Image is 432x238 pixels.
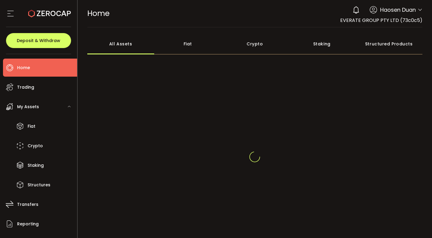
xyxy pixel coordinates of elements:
span: Structures [28,181,50,189]
span: Home [87,8,109,19]
span: My Assets [17,102,39,111]
span: Deposit & Withdraw [17,38,60,43]
span: Haosen Duan [380,6,416,14]
span: Trading [17,83,34,92]
div: Staking [288,33,355,54]
span: Reporting [17,220,39,228]
span: Home [17,63,30,72]
button: Deposit & Withdraw [6,33,71,48]
div: Structured Products [355,33,423,54]
div: Crypto [221,33,289,54]
span: Transfers [17,200,38,209]
span: Fiat [28,122,35,131]
div: All Assets [87,33,154,54]
span: Staking [28,161,44,170]
span: EVERATE GROUP PTY LTD (73c0c5) [340,17,422,24]
span: Crypto [28,142,43,150]
div: Fiat [154,33,221,54]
